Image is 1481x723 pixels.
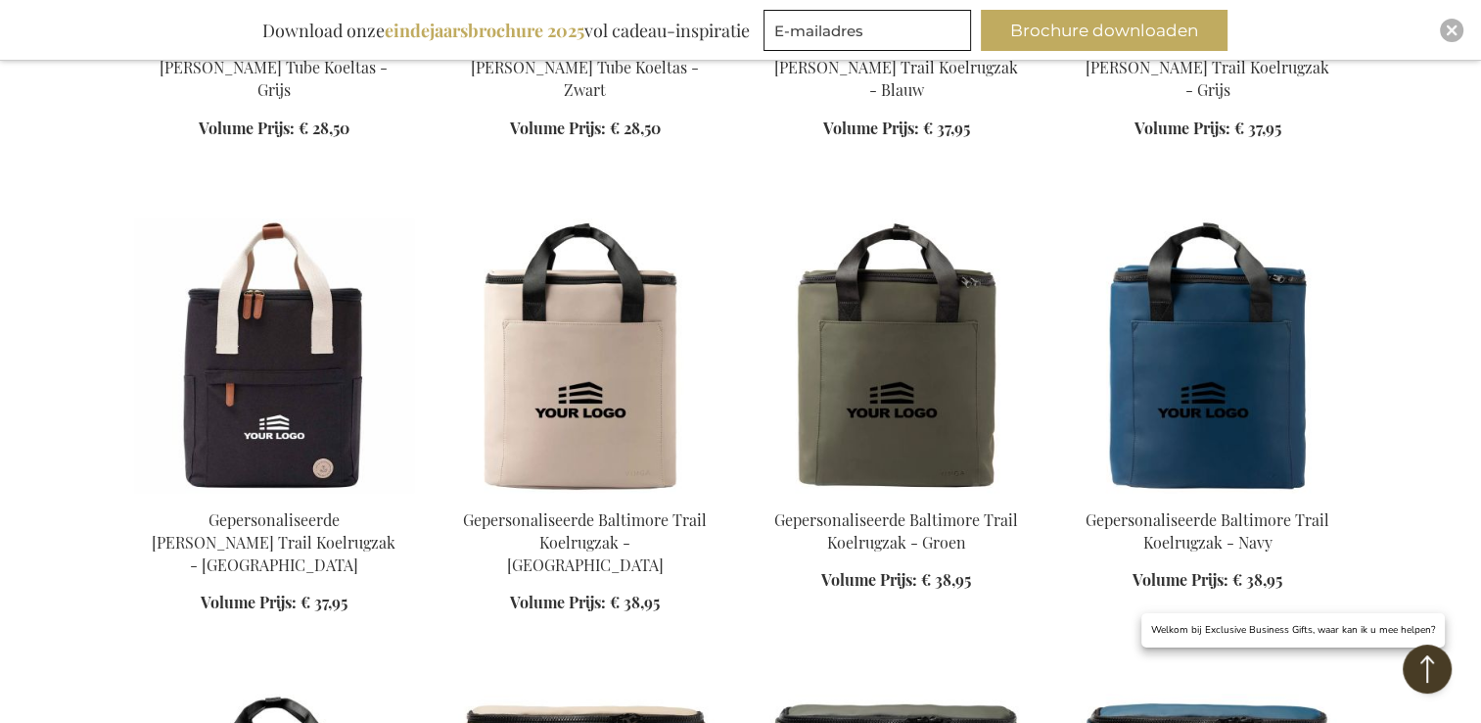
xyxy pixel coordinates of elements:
a: Volume Prijs: € 37,95 [823,118,970,140]
a: Geperonaliseerde [PERSON_NAME] Tube Koeltas - Grijs [160,34,388,100]
img: Close [1446,24,1458,36]
span: € 37,95 [301,592,347,612]
img: Personalised Baltimore Trail Cooler Backpack - Greige [445,218,725,493]
span: € 37,95 [923,118,970,138]
div: Close [1440,19,1463,42]
a: Volume Prijs: € 38,95 [1133,569,1282,592]
a: Volume Prijs: € 28,50 [199,118,349,140]
input: E-mailadres [764,10,971,51]
a: Gepersonaliseerde Baltimore Trail Koelrugzak - [GEOGRAPHIC_DATA] [463,509,707,575]
span: Volume Prijs: [821,569,917,590]
span: Volume Prijs: [1133,569,1228,590]
a: Volume Prijs: € 37,95 [1134,118,1281,140]
a: Gepersonaliseerde Baltimore Trail Koelrugzak - Groen [774,509,1018,553]
a: Personalised Baltimore Trail Cooler Backpack - Green [757,485,1037,504]
a: Volume Prijs: € 38,95 [821,569,971,592]
a: Volume Prijs: € 28,50 [510,118,661,140]
form: marketing offers and promotions [764,10,977,57]
a: Personalised Baltimore Trail Cooler Backpack - Navy [1068,485,1348,504]
a: Gepersonaliseerde Baltimore Trail Koelrugzak - Navy [1086,509,1329,553]
span: Volume Prijs: [510,592,606,612]
b: eindejaarsbrochure 2025 [385,19,584,42]
span: Volume Prijs: [201,592,297,612]
div: Download onze vol cadeau-inspiratie [254,10,759,51]
a: Gepersonaliseerde [PERSON_NAME] Trail Koelrugzak - Grijs [1086,34,1329,100]
span: Volume Prijs: [510,118,606,138]
img: Personalised Sortino Trail Cooler Backpack - Black [134,218,414,493]
span: € 28,50 [299,118,349,138]
span: Volume Prijs: [823,118,919,138]
img: Personalised Baltimore Trail Cooler Backpack - Navy [1068,218,1348,493]
a: Gepersonaliseerde [PERSON_NAME] Trail Koelrugzak - [GEOGRAPHIC_DATA] [152,509,395,575]
a: Gepersonaliseerde [PERSON_NAME] Trail Koelrugzak - Blauw [774,34,1018,100]
a: Personalised Sortino Trail Cooler Backpack - Black [134,485,414,504]
span: Volume Prijs: [1134,118,1230,138]
span: € 38,95 [921,569,971,590]
a: Personalised Baltimore Trail Cooler Backpack - Greige [445,485,725,504]
img: Personalised Baltimore Trail Cooler Backpack - Green [757,218,1037,493]
a: Volume Prijs: € 38,95 [510,592,660,614]
span: € 28,50 [610,118,661,138]
span: Volume Prijs: [199,118,295,138]
a: Volume Prijs: € 37,95 [201,592,347,614]
a: Geperonaliseerde [PERSON_NAME] Tube Koeltas - Zwart [471,34,699,100]
button: Brochure downloaden [981,10,1227,51]
span: € 37,95 [1234,118,1281,138]
span: € 38,95 [610,592,660,612]
span: € 38,95 [1232,569,1282,590]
